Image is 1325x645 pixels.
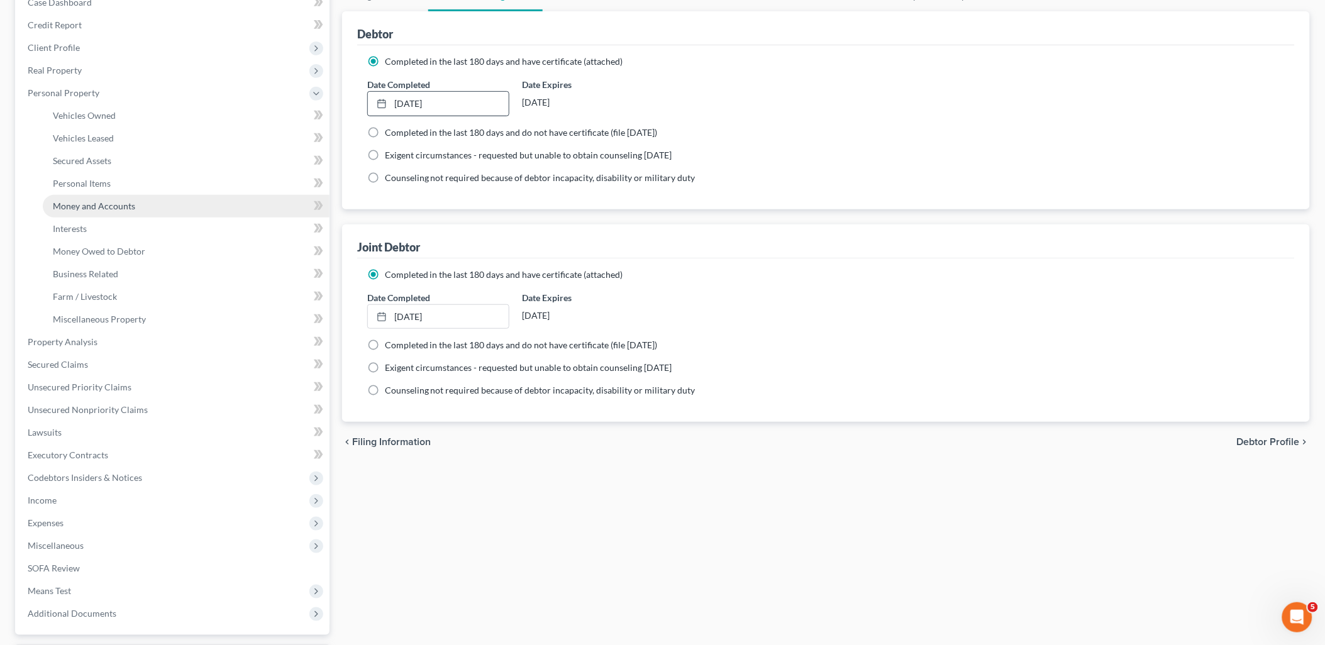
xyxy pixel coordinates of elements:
[385,150,672,160] span: Exigent circumstances - requested but unable to obtain counseling [DATE]
[352,437,431,447] span: Filing Information
[1237,437,1300,447] span: Debtor Profile
[342,437,431,447] button: chevron_left Filing Information
[43,150,330,172] a: Secured Assets
[357,240,420,255] div: Joint Debtor
[28,495,57,505] span: Income
[367,78,430,91] label: Date Completed
[385,56,623,67] span: Completed in the last 180 days and have certificate (attached)
[28,404,148,415] span: Unsecured Nonpriority Claims
[43,172,330,195] a: Personal Items
[28,87,99,98] span: Personal Property
[18,376,330,399] a: Unsecured Priority Claims
[28,42,80,53] span: Client Profile
[43,195,330,218] a: Money and Accounts
[28,65,82,75] span: Real Property
[385,269,623,280] span: Completed in the last 180 days and have certificate (attached)
[53,246,145,256] span: Money Owed to Debtor
[385,385,696,395] span: Counseling not required because of debtor incapacity, disability or military duty
[28,517,64,528] span: Expenses
[18,331,330,353] a: Property Analysis
[43,308,330,331] a: Miscellaneous Property
[18,14,330,36] a: Credit Report
[28,19,82,30] span: Credit Report
[385,127,658,138] span: Completed in the last 180 days and do not have certificate (file [DATE])
[53,314,146,324] span: Miscellaneous Property
[28,449,108,460] span: Executory Contracts
[18,421,330,444] a: Lawsuits
[522,291,665,304] label: Date Expires
[18,399,330,421] a: Unsecured Nonpriority Claims
[1282,602,1312,632] iframe: Intercom live chat
[53,201,135,211] span: Money and Accounts
[522,304,665,327] div: [DATE]
[385,362,672,373] span: Exigent circumstances - requested but unable to obtain counseling [DATE]
[28,472,142,483] span: Codebtors Insiders & Notices
[53,291,117,302] span: Farm / Livestock
[43,285,330,308] a: Farm / Livestock
[53,178,111,189] span: Personal Items
[53,110,116,121] span: Vehicles Owned
[28,608,116,619] span: Additional Documents
[367,291,430,304] label: Date Completed
[385,172,696,183] span: Counseling not required because of debtor incapacity, disability or military duty
[28,563,80,573] span: SOFA Review
[18,557,330,580] a: SOFA Review
[1300,437,1310,447] i: chevron_right
[28,585,71,596] span: Means Test
[43,218,330,240] a: Interests
[1237,437,1310,447] button: Debtor Profile chevron_right
[342,437,352,447] i: chevron_left
[522,78,665,91] label: Date Expires
[368,92,509,116] a: [DATE]
[43,104,330,127] a: Vehicles Owned
[53,268,118,279] span: Business Related
[53,133,114,143] span: Vehicles Leased
[18,353,330,376] a: Secured Claims
[385,339,658,350] span: Completed in the last 180 days and do not have certificate (file [DATE])
[28,540,84,551] span: Miscellaneous
[43,127,330,150] a: Vehicles Leased
[18,444,330,466] a: Executory Contracts
[28,427,62,438] span: Lawsuits
[357,26,393,41] div: Debtor
[43,263,330,285] a: Business Related
[53,155,111,166] span: Secured Assets
[28,359,88,370] span: Secured Claims
[28,336,97,347] span: Property Analysis
[368,305,509,329] a: [DATE]
[28,382,131,392] span: Unsecured Priority Claims
[1308,602,1318,612] span: 5
[53,223,87,234] span: Interests
[522,91,665,114] div: [DATE]
[43,240,330,263] a: Money Owed to Debtor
